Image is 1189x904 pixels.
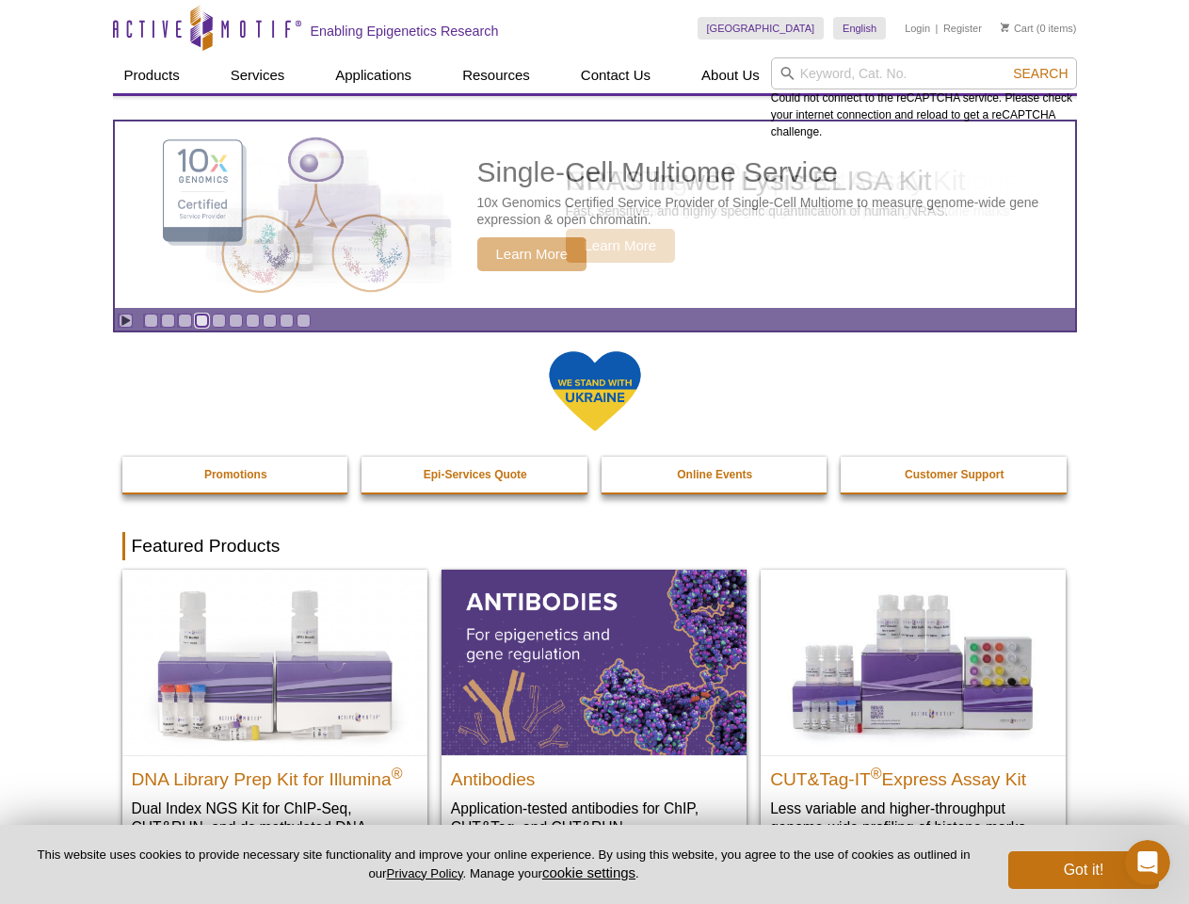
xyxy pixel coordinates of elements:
button: cookie settings [542,864,635,880]
strong: Customer Support [905,468,1004,481]
a: Applications [324,57,423,93]
p: This website uses cookies to provide necessary site functionality and improve your online experie... [30,847,977,882]
p: Less variable and higher-throughput genome-wide profiling of histone marks​. [770,799,1056,837]
a: Go to slide 9 [280,314,294,328]
h2: Antibodies [451,761,737,789]
iframe: Intercom live chat [1125,840,1170,885]
input: Keyword, Cat. No. [771,57,1077,89]
h2: Featured Products [122,532,1068,560]
a: Go to slide 2 [161,314,175,328]
a: [GEOGRAPHIC_DATA] [698,17,825,40]
h2: Single-Cell Multiome Service [477,158,1066,186]
h2: DNA Library Prep Kit for Illumina [132,761,418,789]
a: DNA Library Prep Kit for Illumina DNA Library Prep Kit for Illumina® Dual Index NGS Kit for ChIP-... [122,570,427,874]
a: Login [905,22,930,35]
a: Go to slide 4 [195,314,209,328]
p: Application-tested antibodies for ChIP, CUT&Tag, and CUT&RUN. [451,799,737,837]
a: Go to slide 6 [229,314,243,328]
button: Search [1007,65,1073,82]
a: All Antibodies Antibodies Application-tested antibodies for ChIP, CUT&Tag, and CUT&RUN. [442,570,747,855]
img: Your Cart [1001,23,1009,32]
a: About Us [690,57,771,93]
a: Resources [451,57,541,93]
a: Cart [1001,22,1034,35]
a: Register [943,22,982,35]
img: CUT&Tag-IT® Express Assay Kit [761,570,1066,754]
a: Promotions [122,457,350,492]
p: 10x Genomics Certified Service Provider of Single-Cell Multiome to measure genome-wide gene expre... [477,194,1066,228]
sup: ® [392,765,403,781]
strong: Epi-Services Quote [424,468,527,481]
a: Go to slide 3 [178,314,192,328]
a: Privacy Policy [386,866,462,880]
a: CUT&Tag-IT® Express Assay Kit CUT&Tag-IT®Express Assay Kit Less variable and higher-throughput ge... [761,570,1066,855]
span: Learn More [477,237,587,271]
a: Go to slide 8 [263,314,277,328]
div: Could not connect to the reCAPTCHA service. Please check your internet connection and reload to g... [771,57,1077,140]
img: Single-Cell Multiome Service [145,129,427,301]
a: Go to slide 1 [144,314,158,328]
a: Epi-Services Quote [362,457,589,492]
img: We Stand With Ukraine [548,349,642,433]
a: Customer Support [841,457,1068,492]
li: | [936,17,939,40]
a: Products [113,57,191,93]
a: English [833,17,886,40]
a: Contact Us [570,57,662,93]
p: Dual Index NGS Kit for ChIP-Seq, CUT&RUN, and ds methylated DNA assays. [132,799,418,856]
sup: ® [871,765,882,781]
button: Got it! [1008,851,1159,889]
span: Search [1013,66,1068,81]
img: DNA Library Prep Kit for Illumina [122,570,427,754]
h2: CUT&Tag-IT Express Assay Kit [770,761,1056,789]
a: Go to slide 7 [246,314,260,328]
img: All Antibodies [442,570,747,754]
article: Single-Cell Multiome Service [115,121,1075,308]
a: Single-Cell Multiome Service Single-Cell Multiome Service 10x Genomics Certified Service Provider... [115,121,1075,308]
a: Online Events [602,457,829,492]
a: Services [219,57,297,93]
a: Go to slide 10 [297,314,311,328]
a: Toggle autoplay [119,314,133,328]
a: Go to slide 5 [212,314,226,328]
h2: Enabling Epigenetics Research [311,23,499,40]
strong: Promotions [204,468,267,481]
strong: Online Events [677,468,752,481]
li: (0 items) [1001,17,1077,40]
